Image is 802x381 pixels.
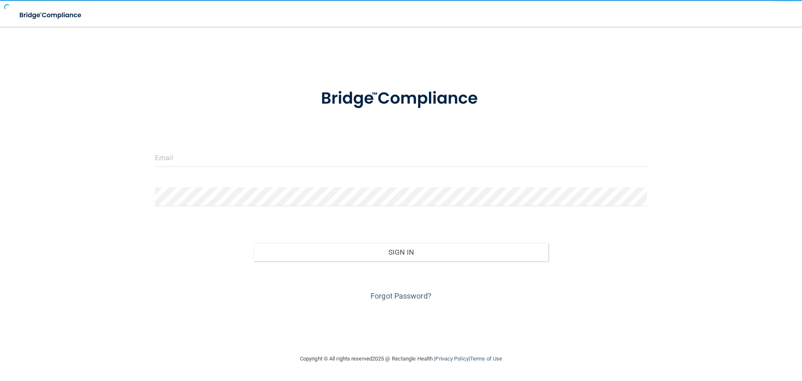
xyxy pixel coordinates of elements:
img: bridge_compliance_login_screen.278c3ca4.svg [304,77,498,120]
input: Email [155,148,647,167]
button: Sign In [254,243,549,261]
a: Privacy Policy [435,355,468,362]
a: Terms of Use [470,355,502,362]
img: bridge_compliance_login_screen.278c3ca4.svg [13,7,89,24]
a: Forgot Password? [371,292,431,300]
div: Copyright © All rights reserved 2025 @ Rectangle Health | | [249,345,553,372]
